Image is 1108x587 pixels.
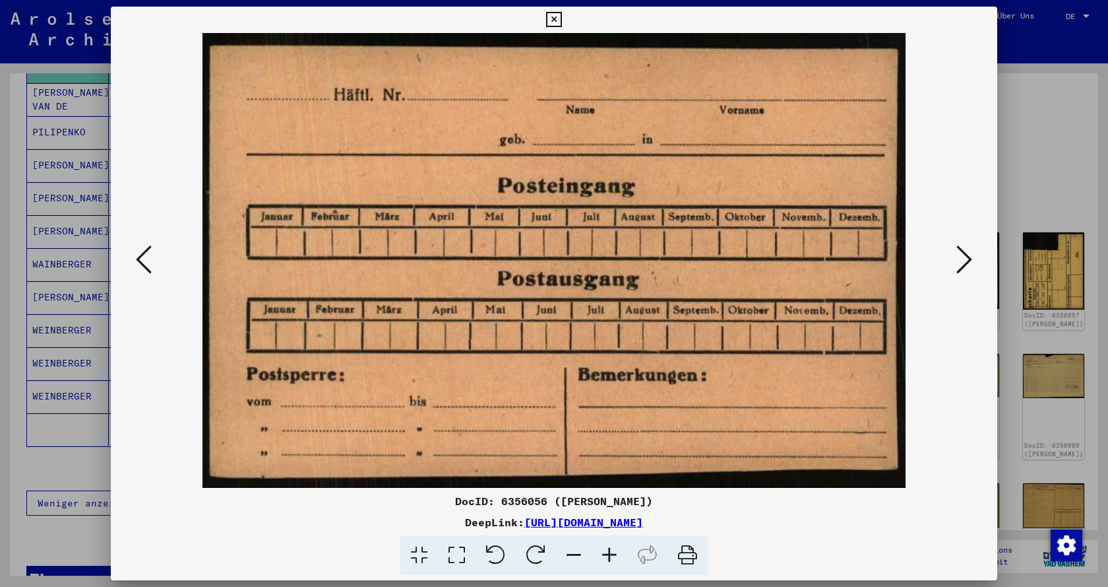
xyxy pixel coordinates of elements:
[1050,529,1082,561] div: Zustimmung ändern
[524,516,643,529] a: [URL][DOMAIN_NAME]
[1051,530,1082,561] img: Zustimmung ändern
[156,33,952,488] img: 002.jpg
[111,514,997,530] div: DeepLink:
[111,493,997,509] div: DocID: 6356056 ([PERSON_NAME])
